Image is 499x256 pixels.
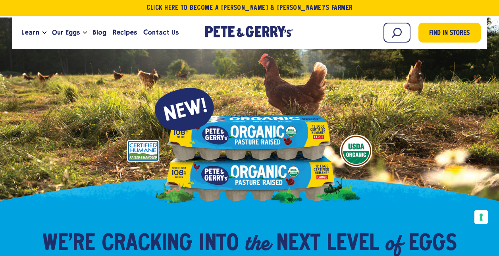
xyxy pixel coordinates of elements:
a: Recipes [110,22,140,43]
span: Next [276,232,320,256]
span: Cracking [102,232,193,256]
span: Learn [21,27,39,37]
a: Our Eggs [49,22,83,43]
span: Blog [92,27,106,37]
span: into [199,232,239,256]
a: Find in Stores [418,23,481,43]
span: Find in Stores [429,28,470,39]
span: Recipes [113,27,137,37]
input: Search [383,23,410,43]
span: Contact Us [143,27,179,37]
button: Open the dropdown menu for Our Eggs [83,31,87,34]
span: Our Eggs [52,27,80,37]
a: Learn [18,22,42,43]
span: Level [327,232,379,256]
a: Contact Us [140,22,182,43]
span: We’re [42,232,95,256]
span: Eggs​ [408,232,457,256]
button: Your consent preferences for tracking technologies [474,210,488,224]
button: Open the dropdown menu for Learn [42,31,46,34]
a: Blog [89,22,110,43]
